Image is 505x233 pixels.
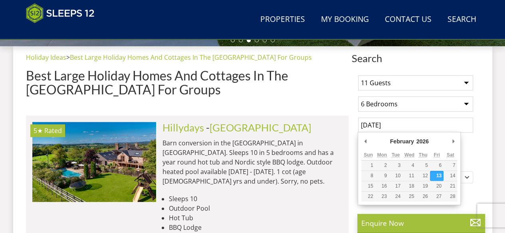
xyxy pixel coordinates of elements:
[389,161,402,170] button: 3
[375,161,389,170] button: 2
[66,53,70,62] span: >
[402,181,416,191] button: 18
[361,192,375,202] button: 22
[444,11,479,29] a: Search
[444,192,457,202] button: 28
[162,121,204,133] a: Hillydays
[162,138,342,186] p: Barn conversion in the [GEOGRAPHIC_DATA] in [GEOGRAPHIC_DATA]. Sleeps 10 in 5 bedrooms and has a ...
[22,28,106,35] iframe: Customer reviews powered by Trustpilot
[169,213,342,223] li: Hot Tub
[389,181,402,191] button: 17
[377,152,387,158] abbr: Monday
[382,11,435,29] a: Contact Us
[416,161,430,170] button: 5
[361,161,375,170] button: 1
[392,152,400,158] abbr: Tuesday
[26,53,66,62] a: Holiday Ideas
[318,11,372,29] a: My Booking
[169,223,342,232] li: BBQ Lodge
[402,171,416,181] button: 11
[169,204,342,213] li: Outdoor Pool
[416,171,430,181] button: 12
[434,152,440,158] abbr: Friday
[402,192,416,202] button: 25
[210,121,311,133] a: [GEOGRAPHIC_DATA]
[375,181,389,191] button: 16
[26,3,95,23] img: Sleeps 12
[404,152,414,158] abbr: Wednesday
[444,161,457,170] button: 7
[34,126,43,135] span: Hillydays has a 5 star rating under the Quality in Tourism Scheme
[26,69,349,96] h1: Best Large Holiday Homes And Cottages In The [GEOGRAPHIC_DATA] For Groups
[416,181,430,191] button: 19
[70,53,312,62] a: Best Large Holiday Homes And Cottages In The [GEOGRAPHIC_DATA] For Groups
[361,135,369,147] button: Previous Month
[375,171,389,181] button: 9
[375,192,389,202] button: 23
[169,194,342,204] li: Sleeps 10
[361,181,375,191] button: 15
[358,117,473,133] input: Arrival Date
[430,181,444,191] button: 20
[361,171,375,181] button: 8
[402,161,416,170] button: 4
[430,171,444,181] button: 13
[206,121,311,133] span: -
[361,218,481,228] p: Enquire Now
[389,171,402,181] button: 10
[447,152,454,158] abbr: Saturday
[352,53,479,64] span: Search
[389,135,415,147] div: February
[419,152,428,158] abbr: Thursday
[389,192,402,202] button: 24
[415,135,430,147] div: 2026
[364,152,373,158] abbr: Sunday
[257,11,308,29] a: Properties
[430,192,444,202] button: 27
[44,126,62,135] span: Rated
[444,181,457,191] button: 21
[444,171,457,181] button: 14
[449,135,457,147] button: Next Month
[416,192,430,202] button: 26
[430,161,444,170] button: 6
[32,122,156,202] img: hillydays-holiday-home-accommodation-devon-sleeping-10.original.jpg
[32,122,156,202] a: 5★ Rated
